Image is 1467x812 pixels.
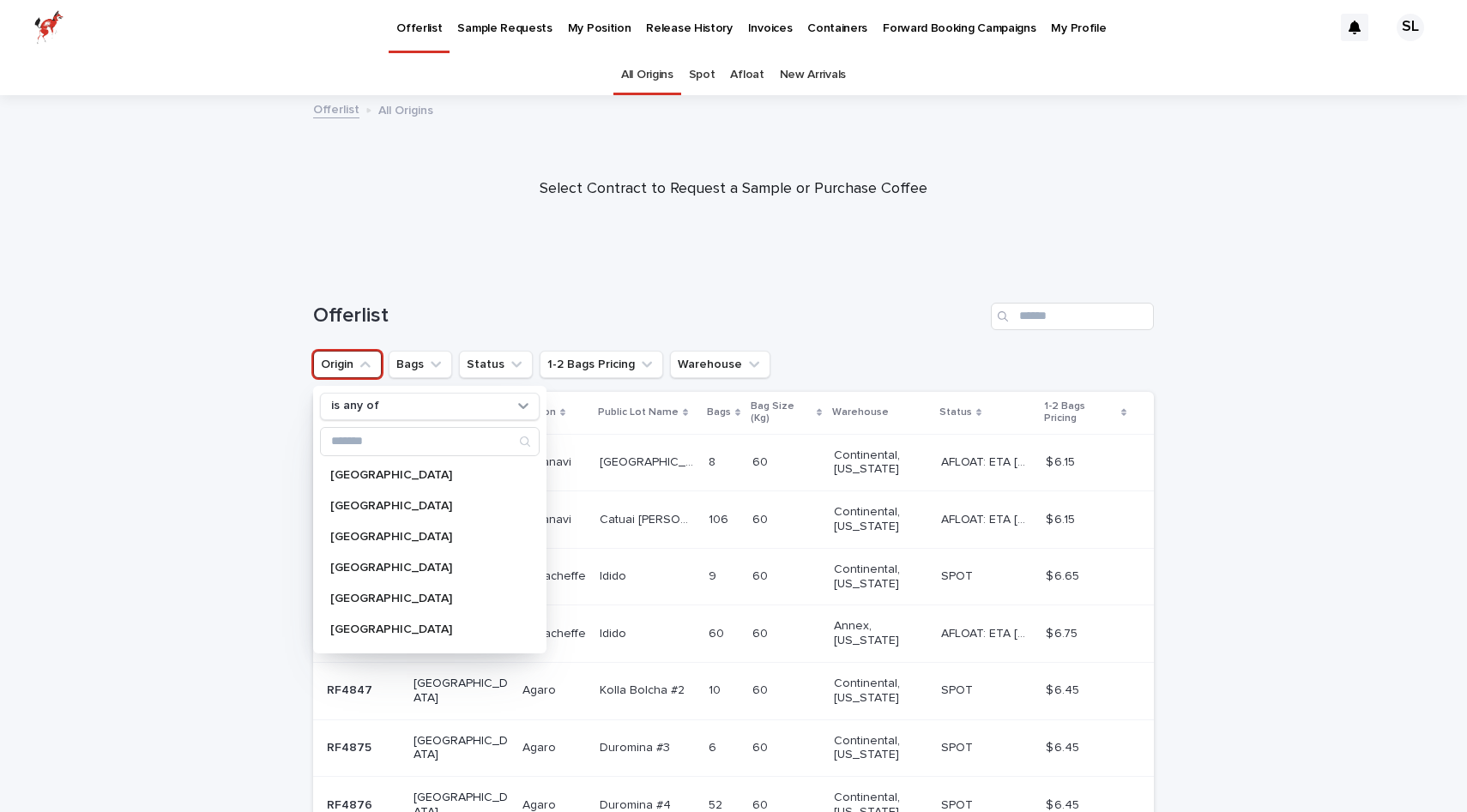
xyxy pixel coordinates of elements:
p: RF4875 [327,737,375,755]
p: [GEOGRAPHIC_DATA] [330,562,512,574]
p: 6 [709,737,720,755]
p: Duromina #3 [600,737,673,755]
p: [GEOGRAPHIC_DATA] [414,734,509,763]
p: AFLOAT: ETA 09-28-2025 [941,623,1035,641]
p: Bags [707,403,731,422]
input: Search [991,303,1154,330]
p: 60 [752,680,771,698]
p: $ 6.45 [1046,680,1083,698]
h1: Offerlist [313,304,984,328]
p: 9 [709,566,720,584]
div: Search [320,427,540,456]
p: All Origins [378,99,433,118]
p: Bag Size (Kg) [751,397,812,429]
tr: RF4847RF4847 [GEOGRAPHIC_DATA]AgaroAgaro Kolla Bolcha #2Kolla Bolcha #2 1010 6060 Continental, [U... [313,662,1154,719]
tr: RF4821RF4821 [GEOGRAPHIC_DATA]YirgacheffeYirgacheffe IdidoIdido 6060 6060 Annex, [US_STATE] AFLOA... [313,605,1154,663]
a: Spot [689,55,715,95]
p: Agaro [522,737,559,755]
a: Afloat [730,55,764,95]
p: 60 [709,623,727,641]
p: 10 [709,680,724,698]
p: 60 [752,509,771,527]
button: 1-2 Bags Pricing [540,351,663,378]
p: $ 6.15 [1046,509,1078,527]
a: New Arrivals [780,55,846,95]
p: $ 6.75 [1046,623,1081,641]
p: Idido [600,623,630,641]
p: Warehouse [832,403,889,422]
p: $ 6.65 [1046,566,1083,584]
p: RF4847 [327,680,376,698]
p: AFLOAT: ETA 10-15-2025 [941,452,1035,470]
p: SPOT [941,737,976,755]
p: 60 [752,737,771,755]
p: SPOT [941,566,976,584]
p: [GEOGRAPHIC_DATA] [330,531,512,543]
p: AFLOAT: ETA 10-15-2025 [941,509,1035,527]
p: Caranavi [522,452,575,470]
p: Agaro [522,680,559,698]
button: Bags [389,351,452,378]
tr: RF5123RF5123 [GEOGRAPHIC_DATA]CaranaviCaranavi [GEOGRAPHIC_DATA][GEOGRAPHIC_DATA] 88 6060 Contine... [313,434,1154,491]
p: is any of [331,399,379,413]
p: [GEOGRAPHIC_DATA] [330,623,512,635]
tr: RF5121RF5121 [GEOGRAPHIC_DATA]CaranaviCaranavi Catuai [PERSON_NAME]Catuai [PERSON_NAME] 106106 60... [313,491,1154,549]
p: $ 6.45 [1046,737,1083,755]
p: 60 [752,623,771,641]
button: Origin [313,351,382,378]
a: All Origins [621,55,673,95]
p: Catuai [PERSON_NAME] [600,509,698,527]
p: Caranavi [522,509,575,527]
p: Yirgacheffe [522,623,589,641]
tr: RF4814RF4814 [GEOGRAPHIC_DATA]YirgacheffeYirgacheffe IdidoIdido 99 6060 Continental, [US_STATE] S... [313,548,1154,605]
p: $ 6.15 [1046,452,1078,470]
p: [GEOGRAPHIC_DATA] [330,469,512,481]
p: SPOT [941,680,976,698]
button: Warehouse [670,351,770,378]
p: 1-2 Bags Pricing [1044,397,1117,429]
img: zttTXibQQrCfv9chImQE [34,10,63,45]
p: 60 [752,452,771,470]
p: Yirgacheffe [522,566,589,584]
p: 60 [752,566,771,584]
p: Idido [600,566,630,584]
p: 8 [709,452,719,470]
a: Offerlist [313,99,359,118]
p: Kolla Bolcha #2 [600,680,688,698]
p: 106 [709,509,732,527]
p: [GEOGRAPHIC_DATA] [330,592,512,604]
input: Search [321,428,539,455]
p: Status [939,403,972,422]
p: Select Contract to Request a Sample or Purchase Coffee [390,180,1077,199]
p: Public Lot Name [598,403,679,422]
p: [GEOGRAPHIC_DATA] [330,500,512,512]
p: [GEOGRAPHIC_DATA] [414,677,509,706]
div: SL [1397,14,1424,41]
p: [GEOGRAPHIC_DATA] [600,452,698,470]
tr: RF4875RF4875 [GEOGRAPHIC_DATA]AgaroAgaro Duromina #3Duromina #3 66 6060 Continental, [US_STATE] S... [313,719,1154,777]
button: Status [459,351,533,378]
